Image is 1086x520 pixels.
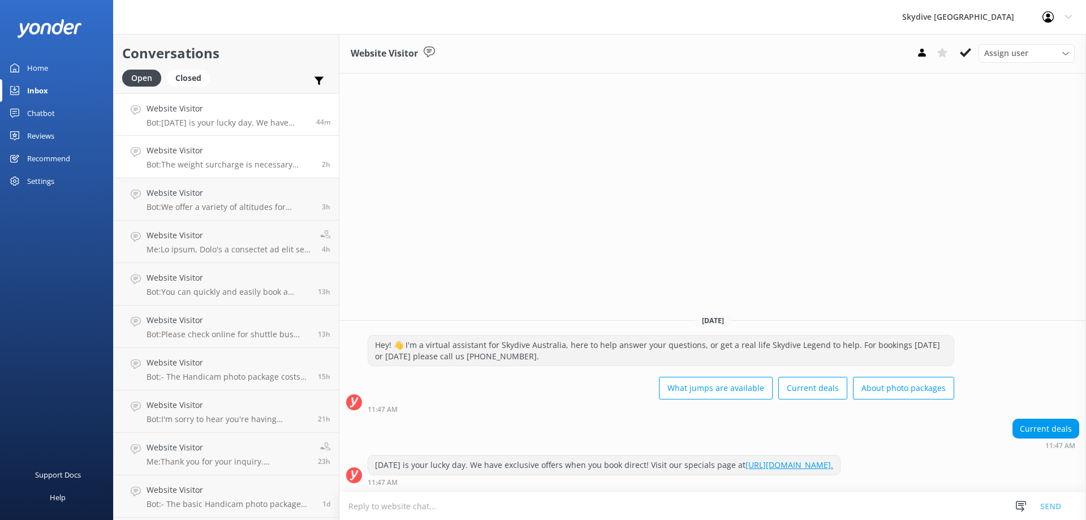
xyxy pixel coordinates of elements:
[322,160,330,169] span: Aug 22 2025 09:47am (UTC +10:00) Australia/Brisbane
[146,329,309,339] p: Bot: Please check online for shuttle bus availability at [URL][DOMAIN_NAME].
[114,221,339,263] a: Website VisitorMe:Lo ipsum, Dolo's a consectet ad elit se doeiusmo temporinci u lab-etdolore magn...
[114,178,339,221] a: Website VisitorBot:We offer a variety of altitudes for skydiving, with all dropzones providing ju...
[1045,442,1075,449] strong: 11:47 AM
[146,244,312,255] p: Me: Lo ipsum, Dolo's a consectet ad elit se doeiusmo temporinci u lab-etdolore magnaa enimadmin v...
[114,475,339,518] a: Website VisitorBot:- The basic Handicam photo package costs $129 per person and includes photos o...
[146,160,313,170] p: Bot: The weight surcharge is necessary because more weight in the harness puts additional stress ...
[322,202,330,212] span: Aug 22 2025 09:19am (UTC +10:00) Australia/Brisbane
[114,348,339,390] a: Website VisitorBot:- The Handicam photo package costs $129 per person and includes photos of your...
[659,377,773,399] button: What jumps are available
[27,170,54,192] div: Settings
[318,457,330,466] span: Aug 21 2025 12:51pm (UTC +10:00) Australia/Brisbane
[146,499,314,509] p: Bot: - The basic Handicam photo package costs $129 per person and includes photos of your entire ...
[146,414,309,424] p: Bot: I'm sorry to hear you're having problems with the booking process. Please call us on [PHONE_...
[27,147,70,170] div: Recommend
[368,479,398,486] strong: 11:47 AM
[122,42,330,64] h2: Conversations
[167,70,210,87] div: Closed
[351,46,418,61] h3: Website Visitor
[368,478,841,486] div: Aug 22 2025 11:47am (UTC +10:00) Australia/Brisbane
[368,336,954,366] div: Hey! 👋 I'm a virtual assistant for Skydive Australia, here to help answer your questions, or get ...
[984,47,1028,59] span: Assign user
[114,390,339,433] a: Website VisitorBot:I'm sorry to hear you're having problems with the booking process. Please call...
[27,79,48,102] div: Inbox
[27,102,55,124] div: Chatbot
[17,19,82,38] img: yonder-white-logo.png
[146,202,313,212] p: Bot: We offer a variety of altitudes for skydiving, with all dropzones providing jumps up to 15,0...
[114,263,339,306] a: Website VisitorBot:You can quickly and easily book a tandem skydive online and see live availabil...
[853,377,954,399] button: About photo packages
[318,287,330,296] span: Aug 21 2025 11:04pm (UTC +10:00) Australia/Brisbane
[146,229,312,242] h4: Website Visitor
[318,414,330,424] span: Aug 21 2025 02:51pm (UTC +10:00) Australia/Brisbane
[146,372,309,382] p: Bot: - The Handicam photo package costs $129 per person and includes photos of your entire experi...
[1013,419,1079,439] div: Current deals
[27,57,48,79] div: Home
[27,124,54,147] div: Reviews
[368,406,398,413] strong: 11:47 AM
[146,118,308,128] p: Bot: [DATE] is your lucky day. We have exclusive offers when you book direct! Visit our specials ...
[745,459,833,470] a: [URL][DOMAIN_NAME].
[368,405,954,413] div: Aug 22 2025 11:47am (UTC +10:00) Australia/Brisbane
[167,71,216,84] a: Closed
[322,499,330,509] span: Aug 21 2025 06:29am (UTC +10:00) Australia/Brisbane
[146,287,309,297] p: Bot: You can quickly and easily book a tandem skydive online and see live availability. Simply cl...
[695,316,731,325] span: [DATE]
[368,455,840,475] div: [DATE] is your lucky day. We have exclusive offers when you book direct! Visit our specials page at
[146,441,309,454] h4: Website Visitor
[114,433,339,475] a: Website VisitorMe:Thank you for your inquiry. Unfortunately, our shuttle service is strictly for ...
[146,399,309,411] h4: Website Visitor
[50,486,66,509] div: Help
[146,144,313,157] h4: Website Visitor
[146,314,309,326] h4: Website Visitor
[316,117,330,127] span: Aug 22 2025 11:47am (UTC +10:00) Australia/Brisbane
[146,272,309,284] h4: Website Visitor
[778,377,847,399] button: Current deals
[114,136,339,178] a: Website VisitorBot:The weight surcharge is necessary because more weight in the harness puts addi...
[122,71,167,84] a: Open
[1012,441,1079,449] div: Aug 22 2025 11:47am (UTC +10:00) Australia/Brisbane
[146,484,314,496] h4: Website Visitor
[318,372,330,381] span: Aug 21 2025 08:58pm (UTC +10:00) Australia/Brisbane
[318,329,330,339] span: Aug 21 2025 11:02pm (UTC +10:00) Australia/Brisbane
[146,457,309,467] p: Me: Thank you for your inquiry. Unfortunately, our shuttle service is strictly for registered jum...
[979,44,1075,62] div: Assign User
[35,463,81,486] div: Support Docs
[114,93,339,136] a: Website VisitorBot:[DATE] is your lucky day. We have exclusive offers when you book direct! Visit...
[146,187,313,199] h4: Website Visitor
[114,306,339,348] a: Website VisitorBot:Please check online for shuttle bus availability at [URL][DOMAIN_NAME].13h
[122,70,161,87] div: Open
[146,356,309,369] h4: Website Visitor
[322,244,330,254] span: Aug 22 2025 07:48am (UTC +10:00) Australia/Brisbane
[146,102,308,115] h4: Website Visitor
